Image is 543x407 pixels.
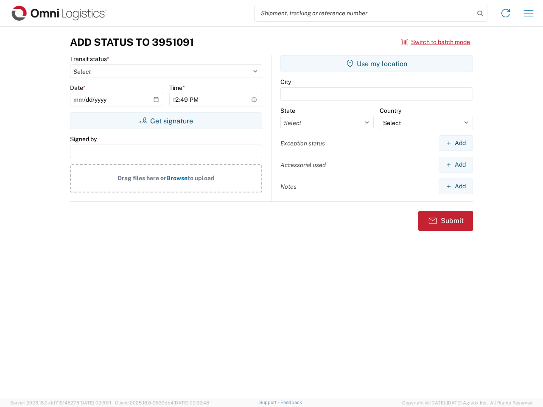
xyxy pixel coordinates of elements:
[439,135,473,151] button: Add
[380,107,401,114] label: Country
[70,36,194,48] h3: Add Status to 3951091
[259,400,280,405] a: Support
[79,400,111,405] span: [DATE] 09:51:11
[10,400,111,405] span: Server: 2025.18.0-dd719145275
[280,139,325,147] label: Exception status
[70,55,109,63] label: Transit status
[188,175,215,181] span: to upload
[439,178,473,194] button: Add
[118,175,166,181] span: Drag files here or
[280,78,291,86] label: City
[418,211,473,231] button: Submit
[166,175,188,181] span: Browse
[280,400,302,405] a: Feedback
[280,55,473,72] button: Use my location
[280,183,297,190] label: Notes
[255,5,474,21] input: Shipment, tracking or reference number
[280,161,326,169] label: Accessorial used
[402,399,533,407] span: Copyright © [DATE]-[DATE] Agistix Inc., All Rights Reserved
[115,400,209,405] span: Client: 2025.18.0-9839db4
[174,400,209,405] span: [DATE] 09:32:48
[70,112,262,129] button: Get signature
[70,84,86,92] label: Date
[169,84,185,92] label: Time
[401,35,470,49] button: Switch to batch mode
[280,107,295,114] label: State
[439,157,473,173] button: Add
[70,135,97,143] label: Signed by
